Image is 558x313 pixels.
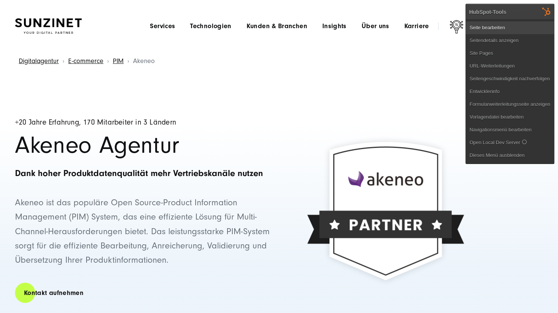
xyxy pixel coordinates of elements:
[190,23,231,30] a: Technologien
[322,23,347,30] a: Insights
[466,60,554,72] a: URL-Weiterleitungen
[466,98,554,111] a: Formularweiterleitungsseite anzeigen
[466,85,554,98] a: Entwicklerinfo
[404,23,429,30] a: Karriere
[466,47,554,60] a: Site Pages
[466,21,554,34] a: Seite bearbeiten
[68,57,103,65] a: E-commerce
[284,110,487,312] img: Mit SUNZINET als Ihre Akeneo Agentur eine effiziente Lösung für Multi-Channel-Herausforderungen f...
[133,57,155,65] span: Akeneo
[15,168,263,178] strong: Dank hoher Produktdatenqualität mehr Vertriebskanäle nutzen
[150,23,175,30] a: Services
[15,134,274,157] h1: Akeneo Agentur
[362,23,389,30] a: Über uns
[466,123,554,136] a: Navigationsmenü bearbeiten
[469,9,506,15] div: HubSpot-Tools
[466,149,554,162] a: Dieses Menü ausblenden
[15,18,82,34] img: SUNZINET Full Service Digital Agentur
[113,57,124,65] a: PIM
[15,119,274,126] h5: +20 Jahre Erfahrung, 170 Mitarbeiter in 3 Ländern
[247,23,307,30] a: Kunden & Branchen
[465,4,554,164] div: HubSpot-Tools Seite bearbeitenSeitendetails anzeigenSite PagesURL-WeiterleitungenSeitengeschwindi...
[466,72,554,85] a: Seitengeschwindigkeit nachverfolgen
[466,136,554,149] a: Open Local Dev Server
[15,196,274,268] p: Akeneo ist das populäre Open Source-Product Information Management (PIM) System, das eine effizie...
[466,34,554,47] a: Seitendetails anzeigen
[19,57,59,65] a: Digitalagentur
[466,111,554,123] a: Vorlagendatei bearbeiten
[15,282,93,304] a: Kontakt aufnehmen
[539,4,554,20] img: HubSpot Tools-Menüschalter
